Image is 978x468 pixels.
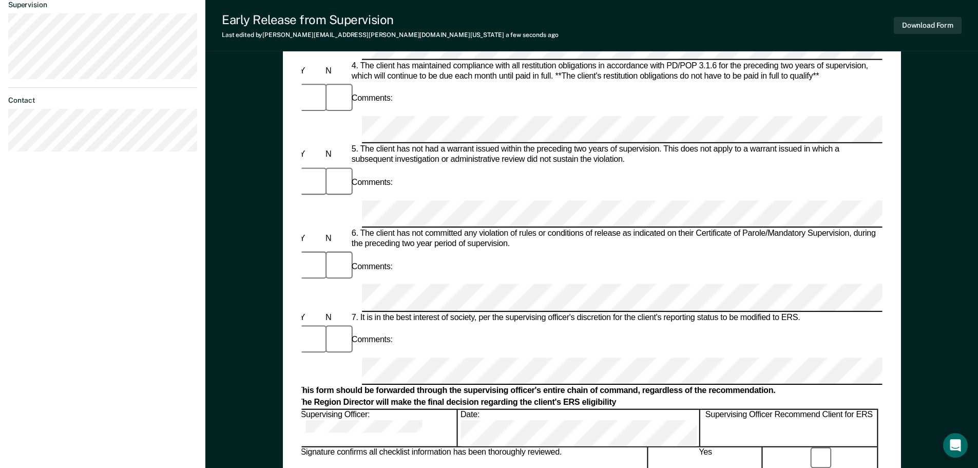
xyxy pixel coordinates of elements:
div: Signature confirms all checklist information has been thoroughly reviewed. [298,447,647,468]
div: 4. The client has maintained compliance with all restitution obligations in accordance with PD/PO... [349,61,878,82]
div: Supervising Officer Recommend Client for ERS [701,410,878,446]
div: Yes [648,447,762,468]
div: N [323,150,350,160]
div: 7. It is in the best interest of society, per the supervising officer's discretion for the client... [349,313,878,323]
div: N [323,313,350,323]
div: Comments: [349,335,394,346]
div: This form should be forwarded through the supervising officer's entire chain of command, regardle... [297,386,878,397]
div: 6. The client has not committed any violation of rules or conditions of release as indicated on t... [349,229,878,250]
div: Comments: [349,93,394,104]
div: The Region Director will make the final decision regarding the client's ERS eligibility [297,398,878,408]
div: Y [297,313,323,323]
div: Last edited by [PERSON_NAME][EMAIL_ADDRESS][PERSON_NAME][DOMAIN_NAME][US_STATE] [222,31,559,39]
span: a few seconds ago [506,31,559,39]
div: Comments: [349,261,394,272]
div: Y [297,66,323,76]
div: Supervising Officer: [298,410,457,446]
div: Early Release from Supervision [222,12,559,27]
div: Y [297,150,323,160]
dt: Supervision [8,1,197,9]
div: N [323,66,350,76]
button: Download Form [894,17,962,34]
div: Y [297,234,323,244]
div: N [323,234,350,244]
div: 5. The client has not had a warrant issued within the preceding two years of supervision. This do... [349,145,878,166]
div: Open Intercom Messenger [943,433,968,458]
dt: Contact [8,96,197,105]
div: Date: [458,410,699,446]
div: Comments: [349,178,394,188]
